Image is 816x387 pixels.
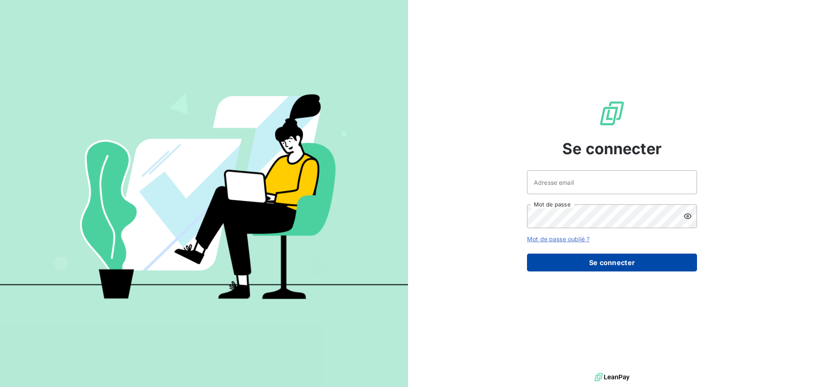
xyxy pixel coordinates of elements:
[527,170,697,194] input: placeholder
[562,137,662,160] span: Se connecter
[527,235,589,243] a: Mot de passe oublié ?
[595,371,629,384] img: logo
[527,254,697,271] button: Se connecter
[598,100,626,127] img: Logo LeanPay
